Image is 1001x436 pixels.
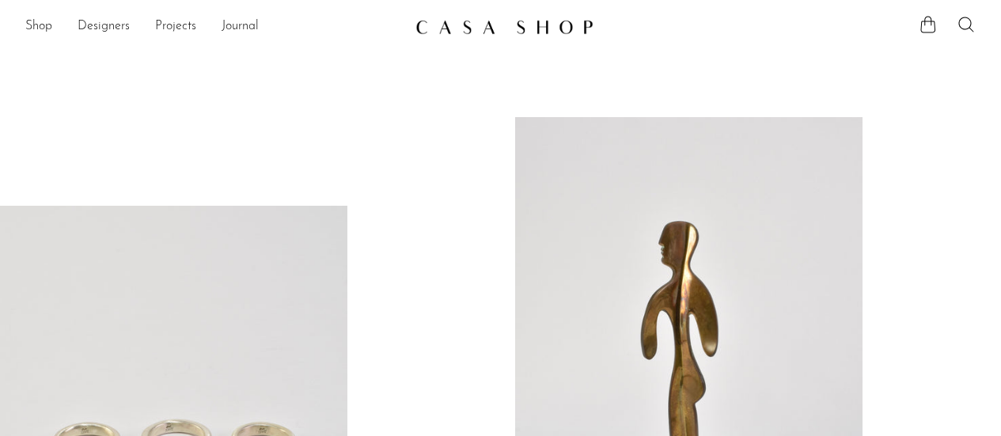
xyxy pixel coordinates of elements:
a: Projects [155,17,196,37]
nav: Desktop navigation [25,13,403,40]
a: Designers [78,17,130,37]
a: Shop [25,17,52,37]
a: Journal [222,17,259,37]
ul: NEW HEADER MENU [25,13,403,40]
